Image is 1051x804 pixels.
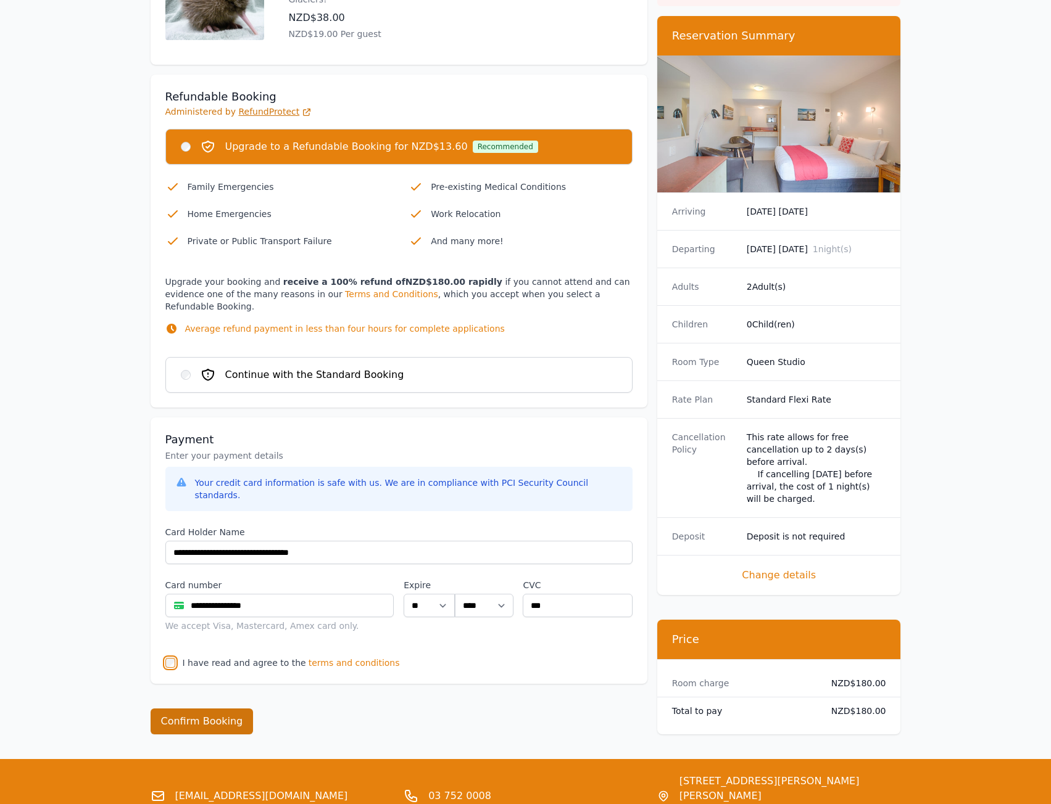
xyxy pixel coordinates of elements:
[165,449,633,462] p: Enter your payment details
[672,356,737,368] dt: Room Type
[672,568,886,583] span: Change details
[238,107,312,117] a: RefundProtect
[657,55,901,192] img: Queen Studio
[747,205,886,218] dd: [DATE] [DATE]
[672,318,737,330] dt: Children
[195,477,623,501] div: Your credit card information is safe with us. We are in compliance with PCI Security Council stan...
[821,705,886,717] dd: NZD$180.00
[185,322,505,335] p: Average refund payment in less than four hours for complete applications
[672,28,886,43] h3: Reservation Summary
[672,281,737,293] dt: Adults
[165,579,394,591] label: Card number
[747,530,886,543] dd: Deposit is not required
[165,107,312,117] span: Administered by
[473,141,538,153] div: Recommended
[747,281,886,293] dd: 2 Adult(s)
[747,393,886,406] dd: Standard Flexi Rate
[188,207,389,221] p: Home Emergencies
[747,318,886,330] dd: 0 Child(ren)
[747,356,886,368] dd: Queen Studio
[309,657,400,669] span: terms and conditions
[188,179,389,194] p: Family Emergencies
[672,393,737,406] dt: Rate Plan
[747,243,886,255] dd: [DATE] [DATE]
[183,658,306,668] label: I have read and agree to the
[431,179,633,194] p: Pre-existing Medical Conditions
[672,705,812,717] dt: Total to pay
[431,234,633,248] p: And many more!
[455,579,513,591] label: .
[151,708,254,734] button: Confirm Booking
[672,632,886,647] h3: Price
[672,530,737,543] dt: Deposit
[165,526,633,538] label: Card Holder Name
[821,677,886,689] dd: NZD$180.00
[188,234,389,248] p: Private or Public Transport Failure
[165,276,633,347] p: Upgrade your booking and if you cannot attend and can evidence one of the many reasons in our , w...
[813,244,852,254] span: 1 night(s)
[165,432,633,447] h3: Payment
[165,89,633,104] h3: Refundable Booking
[672,431,737,505] dt: Cancellation Policy
[747,431,886,505] div: This rate allows for free cancellation up to 2 days(s) before arrival. If cancelling [DATE] befor...
[283,277,502,287] strong: receive a 100% refund of NZD$180.00 rapidly
[289,28,554,40] p: NZD$19.00 Per guest
[225,139,468,154] span: Upgrade to a Refundable Booking for NZD$13.60
[225,367,404,382] span: Continue with the Standard Booking
[175,789,348,803] a: [EMAIL_ADDRESS][DOMAIN_NAME]
[289,10,554,25] p: NZD$38.00
[165,620,394,632] div: We accept Visa, Mastercard, Amex card only.
[672,677,812,689] dt: Room charge
[431,207,633,221] p: Work Relocation
[428,789,491,803] a: 03 752 0008
[404,579,455,591] label: Expire
[345,289,438,299] a: Terms and Conditions
[672,205,737,218] dt: Arriving
[523,579,632,591] label: CVC
[679,774,901,803] span: [STREET_ADDRESS][PERSON_NAME] [PERSON_NAME]
[672,243,737,255] dt: Departing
